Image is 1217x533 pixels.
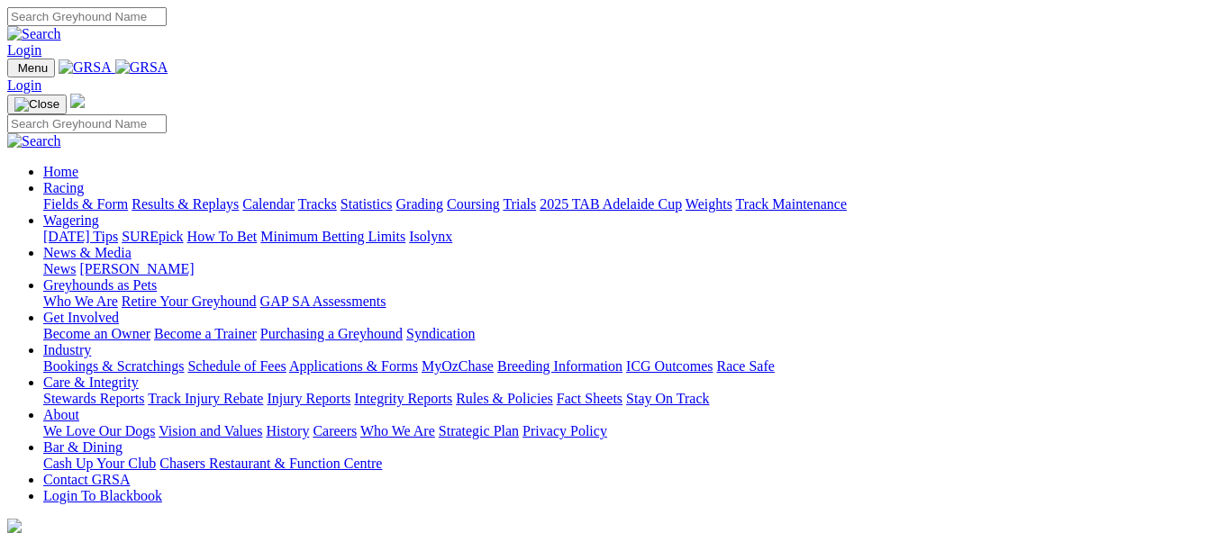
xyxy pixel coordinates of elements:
[626,391,709,406] a: Stay On Track
[43,391,144,406] a: Stewards Reports
[7,519,22,533] img: logo-grsa-white.png
[522,423,607,438] a: Privacy Policy
[43,423,1210,439] div: About
[354,391,452,406] a: Integrity Reports
[187,358,286,374] a: Schedule of Fees
[43,342,91,357] a: Industry
[43,326,150,341] a: Become an Owner
[497,358,622,374] a: Breeding Information
[148,391,263,406] a: Track Injury Rebate
[43,439,123,455] a: Bar & Dining
[7,26,61,42] img: Search
[626,358,713,374] a: ICG Outcomes
[289,358,418,374] a: Applications & Forms
[686,196,732,212] a: Weights
[154,326,257,341] a: Become a Trainer
[341,196,393,212] a: Statistics
[70,94,85,108] img: logo-grsa-white.png
[159,456,382,471] a: Chasers Restaurant & Function Centre
[260,326,403,341] a: Purchasing a Greyhound
[43,261,1210,277] div: News & Media
[260,294,386,309] a: GAP SA Assessments
[79,261,194,276] a: [PERSON_NAME]
[7,95,67,114] button: Toggle navigation
[43,456,1210,472] div: Bar & Dining
[43,326,1210,342] div: Get Involved
[422,358,494,374] a: MyOzChase
[43,229,1210,245] div: Wagering
[406,326,475,341] a: Syndication
[7,7,167,26] input: Search
[43,294,118,309] a: Who We Are
[18,61,48,75] span: Menu
[439,423,519,438] a: Strategic Plan
[187,229,258,244] a: How To Bet
[7,59,55,77] button: Toggle navigation
[43,391,1210,407] div: Care & Integrity
[736,196,847,212] a: Track Maintenance
[43,196,128,212] a: Fields & Form
[43,358,1210,375] div: Industry
[43,245,132,260] a: News & Media
[159,423,262,438] a: Vision and Values
[447,196,500,212] a: Coursing
[360,423,435,438] a: Who We Are
[122,229,183,244] a: SUREpick
[43,196,1210,212] div: Racing
[7,133,61,149] img: Search
[43,229,118,244] a: [DATE] Tips
[43,407,79,422] a: About
[59,59,112,76] img: GRSA
[43,294,1210,310] div: Greyhounds as Pets
[716,358,774,374] a: Race Safe
[557,391,622,406] a: Fact Sheets
[396,196,443,212] a: Grading
[14,97,59,112] img: Close
[456,391,553,406] a: Rules & Policies
[43,261,76,276] a: News
[266,423,309,438] a: History
[43,180,84,195] a: Racing
[122,294,257,309] a: Retire Your Greyhound
[7,77,41,93] a: Login
[132,196,239,212] a: Results & Replays
[242,196,295,212] a: Calendar
[43,375,139,390] a: Care & Integrity
[43,456,156,471] a: Cash Up Your Club
[409,229,452,244] a: Isolynx
[43,277,157,293] a: Greyhounds as Pets
[43,472,130,487] a: Contact GRSA
[43,488,162,503] a: Login To Blackbook
[267,391,350,406] a: Injury Reports
[7,42,41,58] a: Login
[7,114,167,133] input: Search
[43,212,99,228] a: Wagering
[540,196,682,212] a: 2025 TAB Adelaide Cup
[43,423,155,438] a: We Love Our Dogs
[43,164,78,179] a: Home
[43,310,119,325] a: Get Involved
[43,358,184,374] a: Bookings & Scratchings
[313,423,357,438] a: Careers
[260,229,405,244] a: Minimum Betting Limits
[298,196,337,212] a: Tracks
[503,196,536,212] a: Trials
[115,59,168,76] img: GRSA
